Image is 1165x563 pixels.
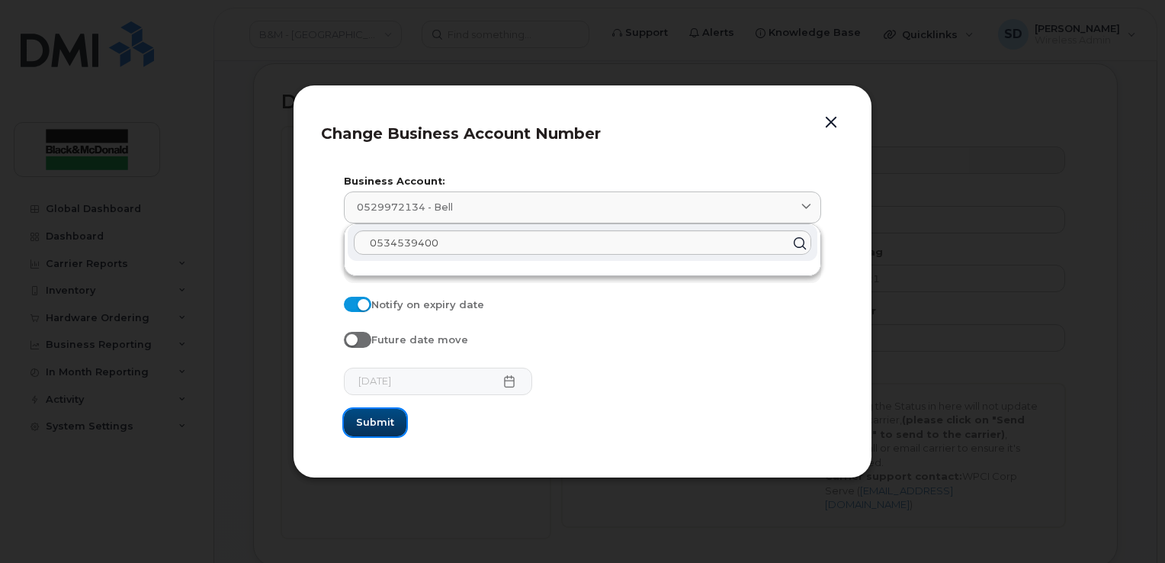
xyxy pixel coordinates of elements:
label: Business Account: [344,177,821,187]
span: Notify on expiry date [371,298,484,310]
span: Submit [356,415,394,429]
span: Future date move [371,333,468,346]
span: Change Business Account Number [321,124,601,143]
input: Notify on expiry date [344,297,356,309]
button: Submit [344,409,406,436]
input: Future date move [344,332,356,344]
span: 0529972134 - Bell [357,200,453,214]
a: 0529972134 - Bell [344,191,821,223]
